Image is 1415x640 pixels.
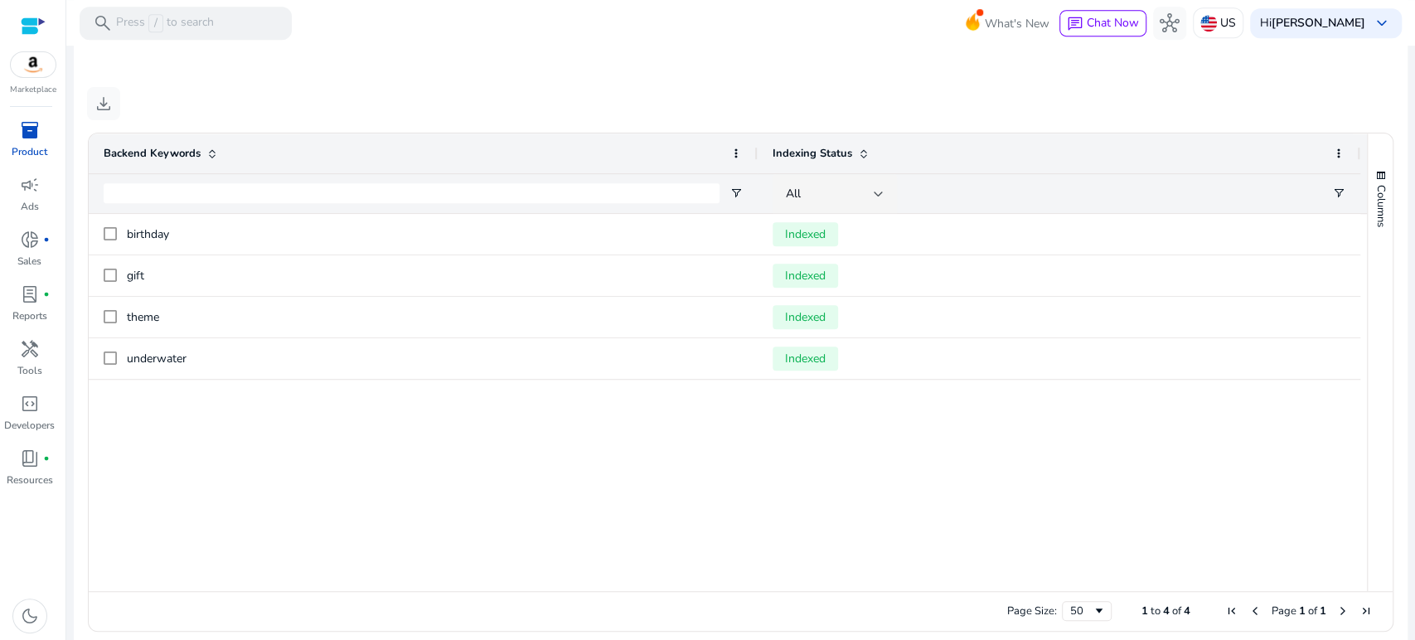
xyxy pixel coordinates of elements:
[1336,604,1350,618] div: Next Page
[773,222,838,246] span: Indexed
[786,186,801,201] span: All
[773,146,852,161] span: Indexing Status
[21,199,39,214] p: Ads
[1220,8,1236,37] p: US
[1062,601,1112,621] div: Page Size
[1070,604,1093,618] div: 50
[773,305,838,329] span: Indexed
[1225,604,1238,618] div: First Page
[1160,13,1180,33] span: hub
[116,14,214,32] p: Press to search
[1272,15,1365,31] b: [PERSON_NAME]
[1332,187,1345,200] button: Open Filter Menu
[985,9,1049,38] span: What's New
[1007,604,1057,618] div: Page Size:
[1141,604,1148,618] span: 1
[20,394,40,414] span: code_blocks
[127,309,159,325] span: theme
[20,448,40,468] span: book_4
[43,236,50,243] span: fiber_manual_record
[1184,604,1190,618] span: 4
[20,120,40,140] span: inventory_2
[104,146,201,161] span: Backend Keywords
[104,183,720,203] input: Backend Keywords Filter Input
[1272,604,1296,618] span: Page
[11,52,56,77] img: amazon.svg
[1248,604,1262,618] div: Previous Page
[20,284,40,304] span: lab_profile
[1200,15,1217,32] img: us.svg
[17,254,41,269] p: Sales
[1153,7,1186,40] button: hub
[1320,604,1326,618] span: 1
[1308,604,1317,618] span: of
[1299,604,1306,618] span: 1
[17,363,42,378] p: Tools
[12,308,47,323] p: Reports
[1067,16,1083,32] span: chat
[4,418,55,433] p: Developers
[1087,15,1139,31] span: Chat Now
[729,187,743,200] button: Open Filter Menu
[20,606,40,626] span: dark_mode
[148,14,163,32] span: /
[1163,604,1170,618] span: 4
[773,264,838,288] span: Indexed
[127,226,169,242] span: birthday
[1359,604,1373,618] div: Last Page
[20,175,40,195] span: campaign
[7,473,53,487] p: Resources
[127,268,144,284] span: gift
[127,351,187,366] span: underwater
[20,230,40,250] span: donut_small
[1059,10,1146,36] button: chatChat Now
[20,339,40,359] span: handyman
[43,455,50,462] span: fiber_manual_record
[1372,13,1392,33] span: keyboard_arrow_down
[87,87,120,120] button: download
[94,94,114,114] span: download
[1260,17,1365,29] p: Hi
[1374,185,1388,227] span: Columns
[773,347,838,371] span: Indexed
[12,144,47,159] p: Product
[1151,604,1161,618] span: to
[43,291,50,298] span: fiber_manual_record
[10,84,56,96] p: Marketplace
[1172,604,1181,618] span: of
[93,13,113,33] span: search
